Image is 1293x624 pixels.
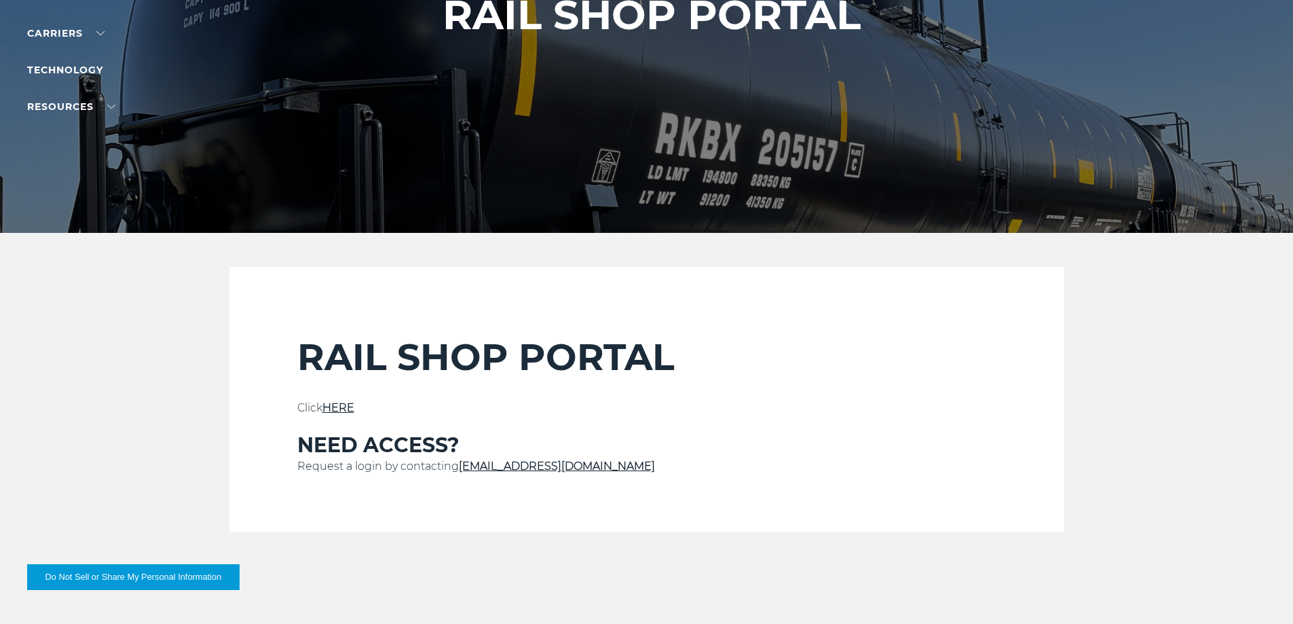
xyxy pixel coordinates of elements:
p: Click [297,400,996,416]
p: Request a login by contacting [297,458,996,475]
a: [EMAIL_ADDRESS][DOMAIN_NAME] [459,460,655,473]
a: Carriers [27,27,105,39]
h3: NEED ACCESS? [297,433,996,458]
button: Do Not Sell or Share My Personal Information [27,564,240,590]
h2: RAIL SHOP PORTAL [297,335,996,380]
a: Technology [27,64,103,76]
a: HERE [322,401,354,414]
a: RESOURCES [27,100,115,113]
